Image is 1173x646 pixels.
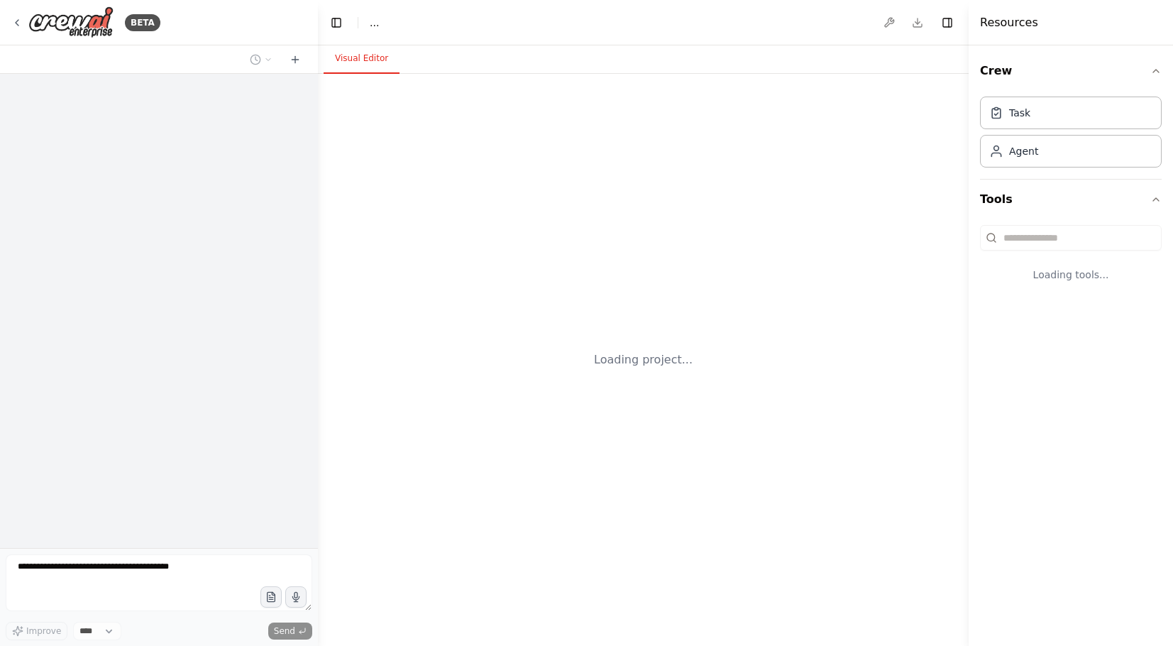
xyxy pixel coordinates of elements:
[370,16,379,30] nav: breadcrumb
[980,91,1162,179] div: Crew
[980,14,1038,31] h4: Resources
[980,51,1162,91] button: Crew
[370,16,379,30] span: ...
[260,586,282,608] button: Upload files
[980,256,1162,293] div: Loading tools...
[980,219,1162,305] div: Tools
[125,14,160,31] div: BETA
[6,622,67,640] button: Improve
[980,180,1162,219] button: Tools
[1009,106,1030,120] div: Task
[26,625,61,637] span: Improve
[274,625,295,637] span: Send
[594,351,693,368] div: Loading project...
[937,13,957,33] button: Hide right sidebar
[1009,144,1038,158] div: Agent
[324,44,400,74] button: Visual Editor
[285,586,307,608] button: Click to speak your automation idea
[284,51,307,68] button: Start a new chat
[28,6,114,38] img: Logo
[244,51,278,68] button: Switch to previous chat
[326,13,346,33] button: Hide left sidebar
[268,623,312,640] button: Send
